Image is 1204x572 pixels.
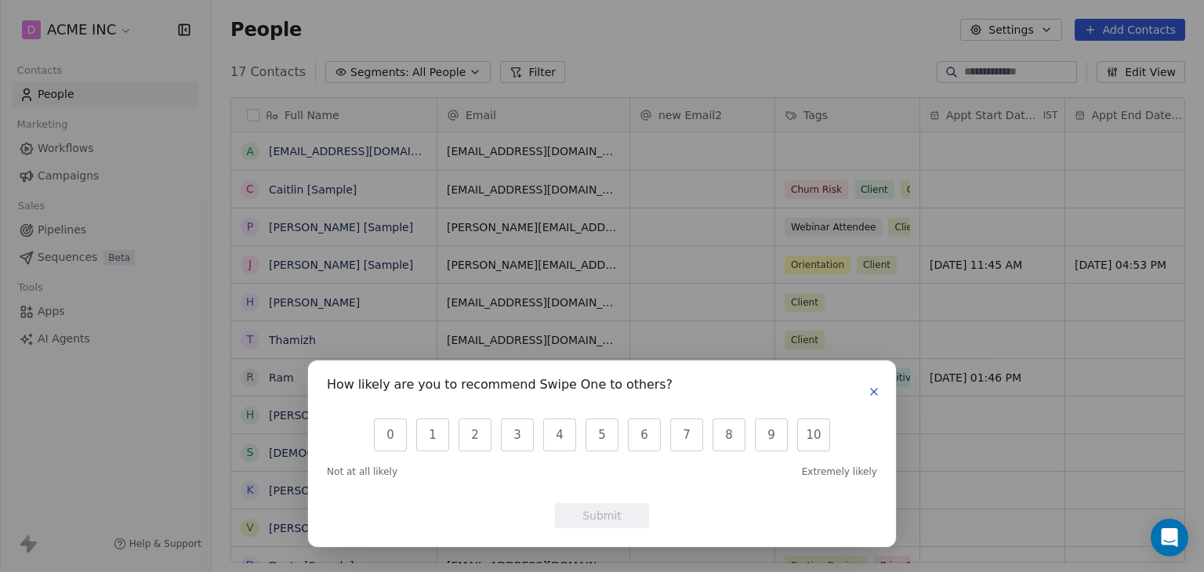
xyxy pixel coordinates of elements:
[374,418,407,451] button: 0
[670,418,703,451] button: 7
[797,418,830,451] button: 10
[416,418,449,451] button: 1
[543,418,576,451] button: 4
[586,418,618,451] button: 5
[327,465,397,478] span: Not at all likely
[501,418,534,451] button: 3
[802,465,877,478] span: Extremely likely
[555,503,649,528] button: Submit
[628,418,661,451] button: 6
[459,418,491,451] button: 2
[327,379,673,395] h1: How likely are you to recommend Swipe One to others?
[713,418,745,451] button: 8
[755,418,788,451] button: 9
